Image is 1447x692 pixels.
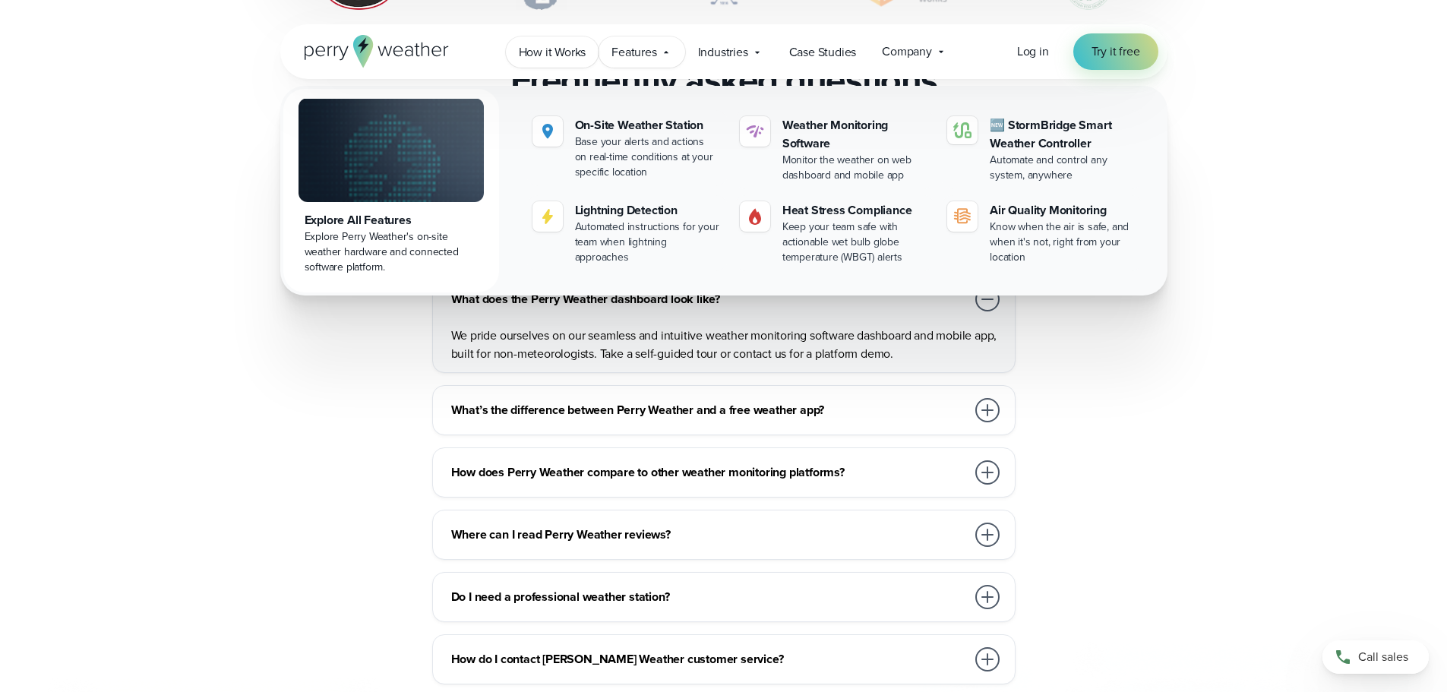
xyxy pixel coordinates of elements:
[782,220,929,265] div: Keep your team safe with actionable wet bulb globe temperature (WBGT) alerts
[941,195,1142,271] a: Air Quality Monitoring Know when the air is safe, and when it's not, right from your location
[526,110,728,186] a: perry weather location On-Site Weather Station Base your alerts and actions on real-time conditio...
[776,36,870,68] a: Case Studies
[519,43,586,62] span: How it Works
[539,207,557,226] img: lightning-icon.svg
[1073,33,1158,70] a: Try it free
[746,207,764,226] img: perry weather heat
[451,463,966,482] h3: How does Perry Weather compare to other weather monitoring platforms?
[451,526,966,544] h3: Where can I read Perry Weather reviews?
[734,195,935,271] a: perry weather heat Heat Stress Compliance Keep your team safe with actionable wet bulb globe temp...
[506,36,599,68] a: How it Works
[305,229,478,275] div: Explore Perry Weather's on-site weather hardware and connected software platform.
[746,122,764,141] img: software-icon.svg
[782,153,929,183] div: Monitor the weather on web dashboard and mobile app
[539,122,557,141] img: perry weather location
[698,43,748,62] span: Industries
[510,58,937,101] h2: Frequently asked questions
[734,110,935,189] a: Weather Monitoring Software Monitor the weather on web dashboard and mobile app
[526,195,728,271] a: Lightning Detection Automated instructions for your team when lightning approaches
[575,201,722,220] div: Lightning Detection
[575,220,722,265] div: Automated instructions for your team when lightning approaches
[990,153,1136,183] div: Automate and control any system, anywhere
[451,327,1003,363] p: We pride ourselves on our seamless and intuitive weather monitoring software dashboard and mobile...
[451,290,966,308] h3: What does the Perry Weather dashboard look like?
[882,43,932,61] span: Company
[451,650,966,668] h3: How do I contact [PERSON_NAME] Weather customer service?
[575,134,722,180] div: Base your alerts and actions on real-time conditions at your specific location
[941,110,1142,189] a: 🆕 StormBridge Smart Weather Controller Automate and control any system, anywhere
[451,401,966,419] h3: What’s the difference between Perry Weather and a free weather app?
[782,201,929,220] div: Heat Stress Compliance
[990,116,1136,153] div: 🆕 StormBridge Smart Weather Controller
[990,201,1136,220] div: Air Quality Monitoring
[1358,648,1408,666] span: Call sales
[611,43,656,62] span: Features
[1017,43,1049,60] span: Log in
[305,211,478,229] div: Explore All Features
[1322,640,1429,674] a: Call sales
[782,116,929,153] div: Weather Monitoring Software
[1092,43,1140,61] span: Try it free
[789,43,857,62] span: Case Studies
[575,116,722,134] div: On-Site Weather Station
[1017,43,1049,61] a: Log in
[990,220,1136,265] div: Know when the air is safe, and when it's not, right from your location
[953,207,972,226] img: aqi-icon.svg
[451,588,966,606] h3: Do I need a professional weather station?
[953,122,972,138] img: stormbridge-icon-V6.svg
[283,89,499,292] a: Explore All Features Explore Perry Weather's on-site weather hardware and connected software plat...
